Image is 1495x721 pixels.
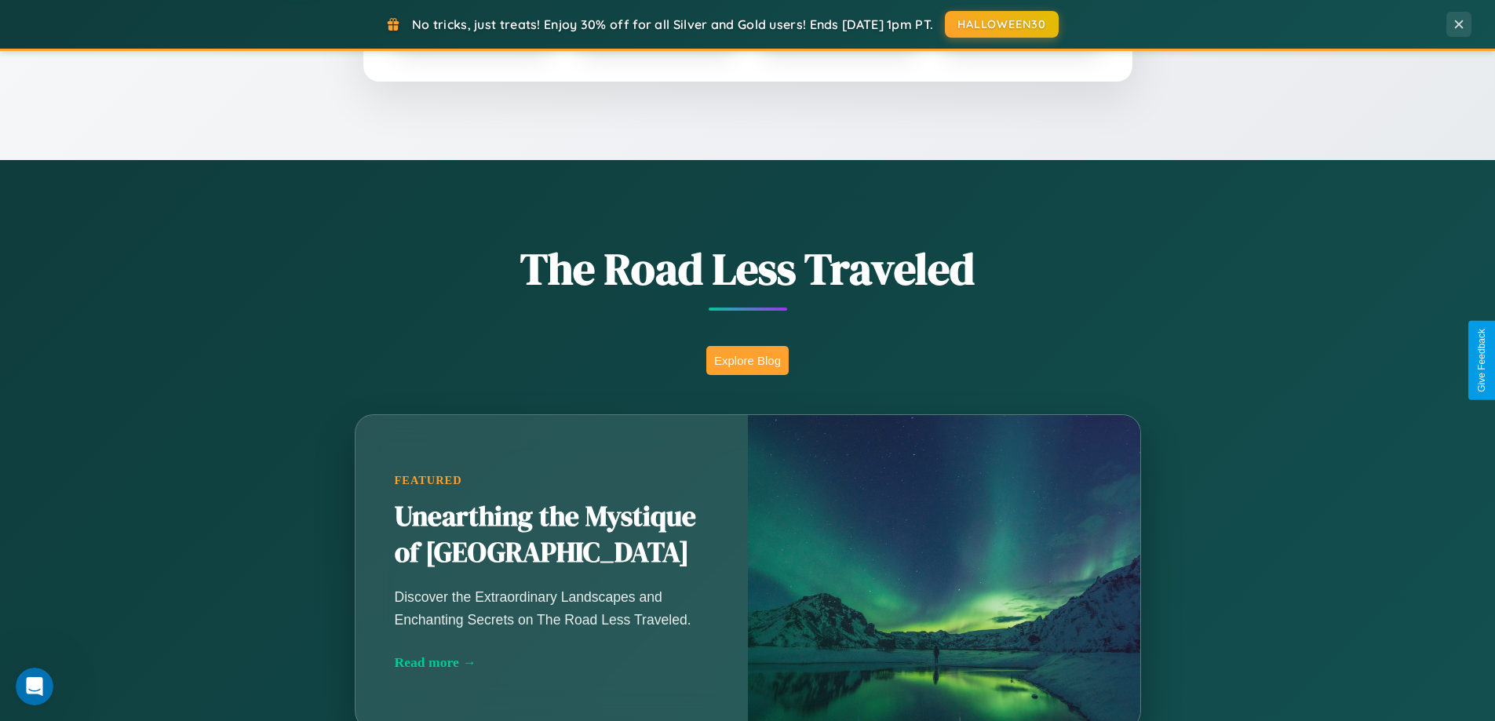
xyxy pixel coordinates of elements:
button: HALLOWEEN30 [945,11,1059,38]
div: Featured [395,474,709,487]
div: Give Feedback [1476,329,1487,392]
span: No tricks, just treats! Enjoy 30% off for all Silver and Gold users! Ends [DATE] 1pm PT. [412,16,933,32]
button: Explore Blog [706,346,789,375]
p: Discover the Extraordinary Landscapes and Enchanting Secrets on The Road Less Traveled. [395,586,709,630]
h2: Unearthing the Mystique of [GEOGRAPHIC_DATA] [395,499,709,571]
div: Read more → [395,654,709,671]
h1: The Road Less Traveled [277,239,1219,299]
iframe: Intercom live chat [16,668,53,705]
